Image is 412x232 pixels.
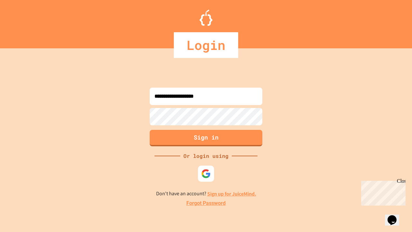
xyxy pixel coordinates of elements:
div: Login [174,32,238,58]
img: google-icon.svg [201,169,211,179]
a: Sign up for JuiceMind. [207,190,256,197]
button: Sign in [150,130,262,146]
p: Don't have an account? [156,190,256,198]
iframe: chat widget [359,178,406,206]
a: Forgot Password [186,199,226,207]
div: Chat with us now!Close [3,3,44,41]
img: Logo.svg [200,10,212,26]
iframe: chat widget [385,206,406,226]
div: Or login using [180,152,232,160]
